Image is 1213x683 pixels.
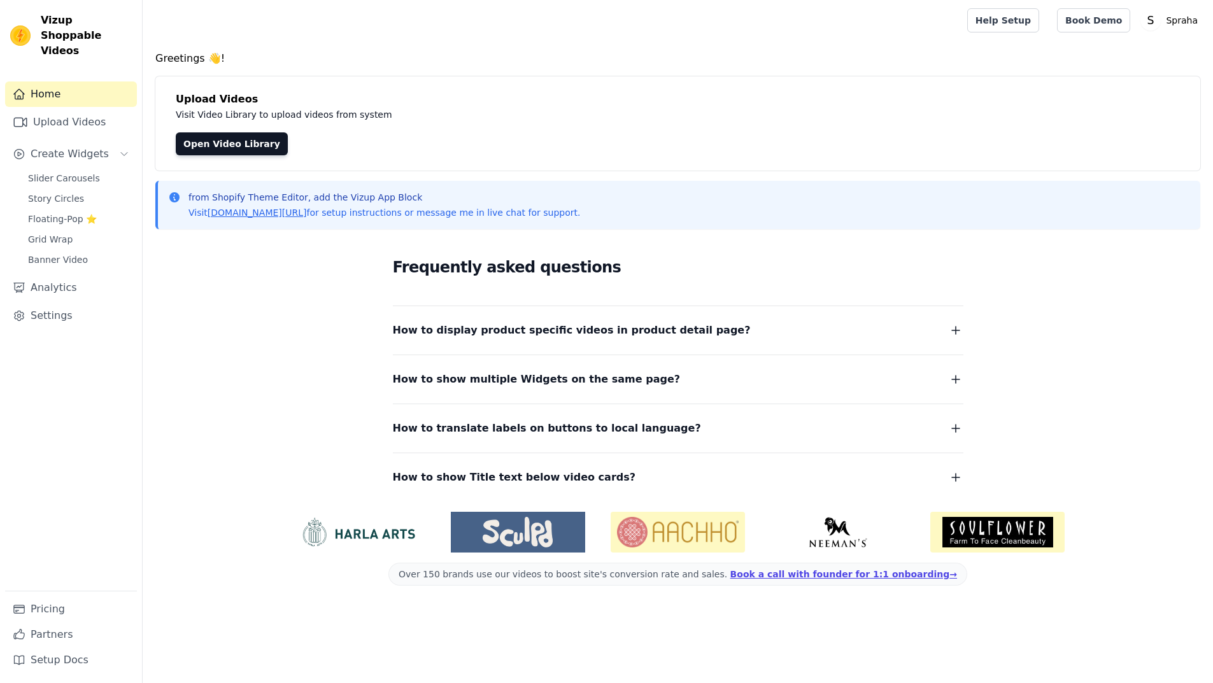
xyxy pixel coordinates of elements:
[41,13,132,59] span: Vizup Shoppable Videos
[1147,14,1154,27] text: S
[20,169,137,187] a: Slider Carousels
[1140,9,1203,32] button: S Spraha
[393,468,636,486] span: How to show Title text below video cards?
[393,419,701,437] span: How to translate labels on buttons to local language?
[451,517,585,547] img: Sculpd US
[188,191,580,204] p: from Shopify Theme Editor, add the Vizup App Block
[393,419,963,437] button: How to translate labels on buttons to local language?
[393,468,963,486] button: How to show Title text below video cards?
[31,146,109,162] span: Create Widgets
[1161,9,1203,32] p: Spraha
[5,109,137,135] a: Upload Videos
[393,321,963,339] button: How to display product specific videos in product detail page?
[176,132,288,155] a: Open Video Library
[770,517,905,547] img: Neeman's
[1057,8,1130,32] a: Book Demo
[5,81,137,107] a: Home
[20,230,137,248] a: Grid Wrap
[10,25,31,46] img: Vizup
[20,251,137,269] a: Banner Video
[5,275,137,300] a: Analytics
[730,569,957,579] a: Book a call with founder for 1:1 onboarding
[176,107,746,122] p: Visit Video Library to upload videos from system
[930,512,1065,553] img: Soulflower
[393,370,681,388] span: How to show multiple Widgets on the same page?
[5,303,137,328] a: Settings
[188,206,580,219] p: Visit for setup instructions or message me in live chat for support.
[28,253,88,266] span: Banner Video
[611,512,745,553] img: Aachho
[5,622,137,647] a: Partners
[20,210,137,228] a: Floating-Pop ⭐
[393,255,963,280] h2: Frequently asked questions
[393,370,963,388] button: How to show multiple Widgets on the same page?
[28,213,97,225] span: Floating-Pop ⭐
[5,596,137,622] a: Pricing
[176,92,1180,107] h4: Upload Videos
[5,647,137,673] a: Setup Docs
[291,517,425,547] img: HarlaArts
[5,141,137,167] button: Create Widgets
[155,51,1200,66] h4: Greetings 👋!
[967,8,1039,32] a: Help Setup
[393,321,751,339] span: How to display product specific videos in product detail page?
[208,208,307,218] a: [DOMAIN_NAME][URL]
[28,192,84,205] span: Story Circles
[20,190,137,208] a: Story Circles
[28,233,73,246] span: Grid Wrap
[28,172,100,185] span: Slider Carousels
